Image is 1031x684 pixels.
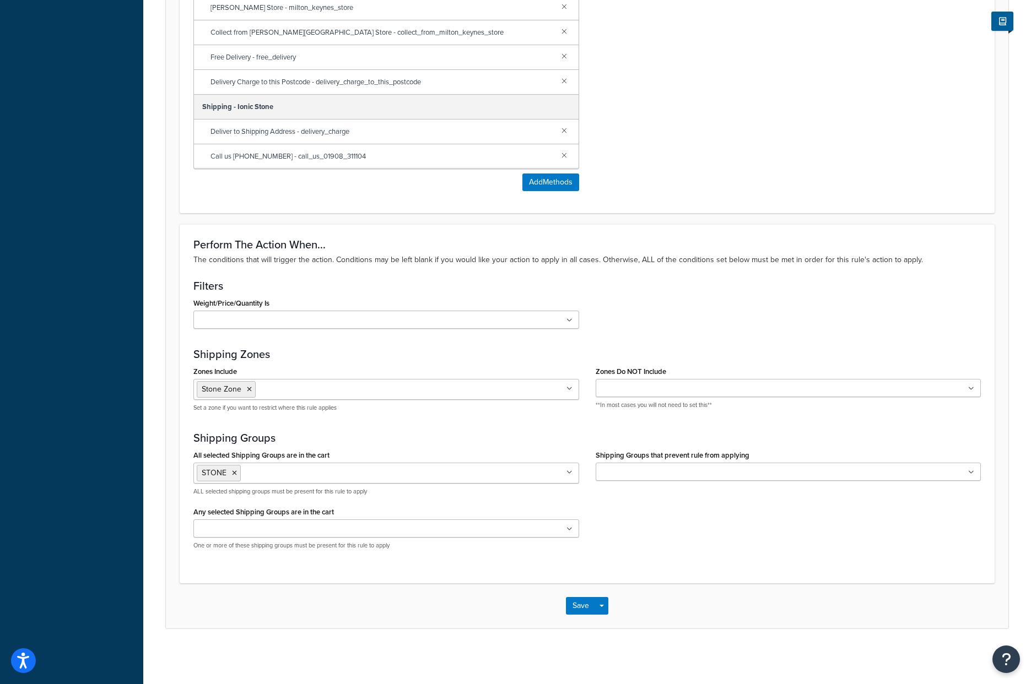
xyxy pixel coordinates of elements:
[596,401,981,409] p: **In most cases you will not need to set this**
[202,467,226,479] span: STONE
[596,451,749,459] label: Shipping Groups that prevent rule from applying
[992,645,1020,673] button: Open Resource Center
[566,597,596,615] button: Save
[202,383,241,395] span: Stone Zone
[193,299,269,307] label: Weight/Price/Quantity Is
[596,367,666,376] label: Zones Do NOT Include
[193,508,334,516] label: Any selected Shipping Groups are in the cart
[193,451,330,459] label: All selected Shipping Groups are in the cart
[210,25,553,40] span: Collect from [PERSON_NAME][GEOGRAPHIC_DATA] Store - collect_from_milton_keynes_store
[193,404,579,412] p: Set a zone if you want to restrict where this rule applies
[194,95,579,120] div: Shipping - Ionic Stone
[193,487,579,496] p: ALL selected shipping groups must be present for this rule to apply
[193,432,981,444] h3: Shipping Groups
[193,280,981,292] h3: Filters
[991,12,1013,31] button: Show Help Docs
[210,124,553,139] span: Deliver to Shipping Address - delivery_charge
[193,541,579,550] p: One or more of these shipping groups must be present for this rule to apply
[193,367,237,376] label: Zones Include
[210,74,553,90] span: Delivery Charge to this Postcode - delivery_charge_to_this_postcode
[522,173,579,191] button: AddMethods
[210,50,553,65] span: Free Delivery - free_delivery
[193,238,981,251] h3: Perform The Action When...
[193,348,981,360] h3: Shipping Zones
[210,149,553,164] span: Call us [PHONE_NUMBER] - call_us_01908_311104
[193,254,981,266] p: The conditions that will trigger the action. Conditions may be left blank if you would like your ...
